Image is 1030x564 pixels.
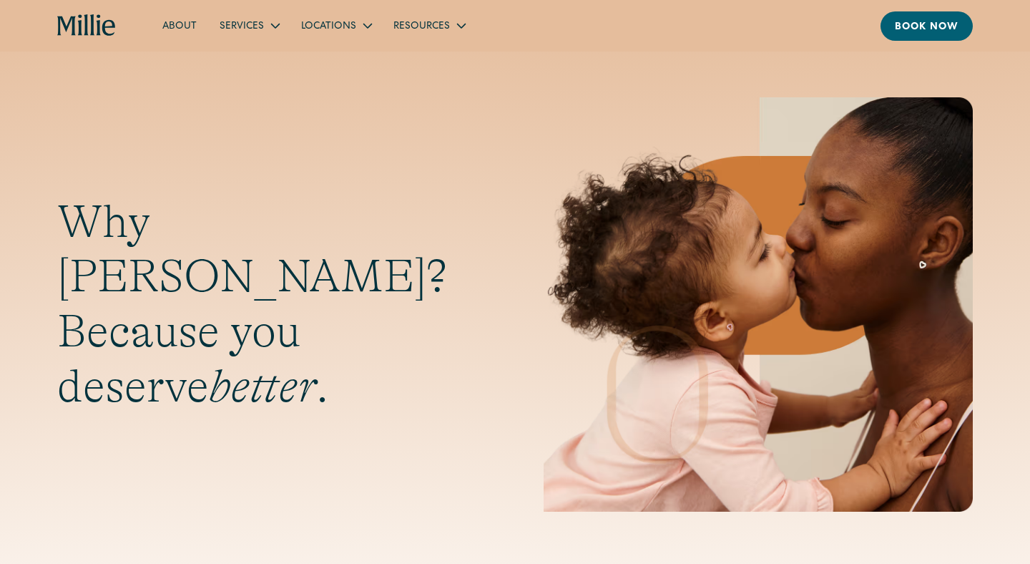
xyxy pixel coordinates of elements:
[290,14,382,37] div: Locations
[544,97,973,512] img: Mother and baby sharing a kiss, highlighting the emotional bond and nurturing care at the heart o...
[881,11,973,41] a: Book now
[151,14,208,37] a: About
[57,14,117,37] a: home
[301,19,356,34] div: Locations
[393,19,450,34] div: Resources
[57,195,486,414] h1: Why [PERSON_NAME]? Because you deserve .
[220,19,264,34] div: Services
[209,361,316,412] em: better
[895,20,958,35] div: Book now
[382,14,476,37] div: Resources
[208,14,290,37] div: Services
